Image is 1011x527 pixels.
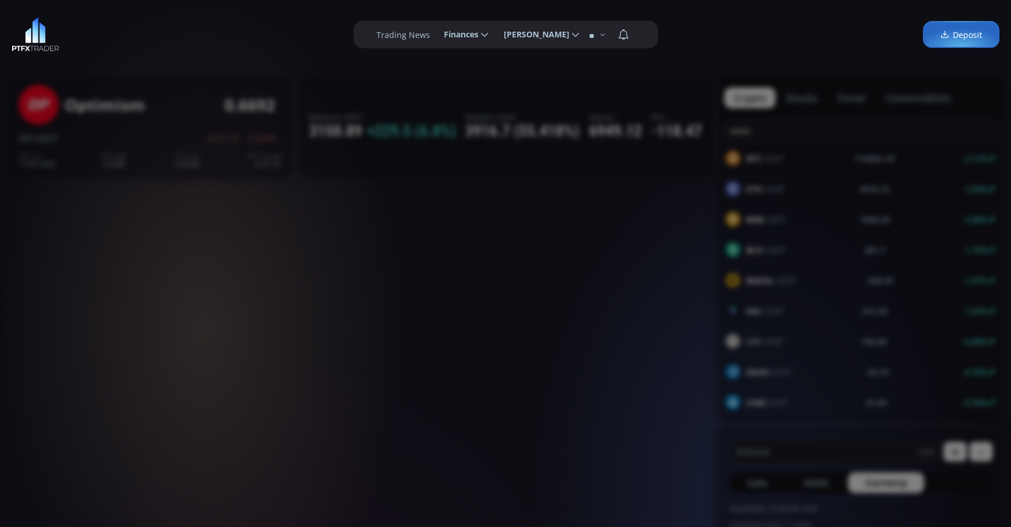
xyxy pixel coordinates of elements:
[940,29,982,41] span: Deposit
[436,23,478,46] span: Finances
[923,21,999,48] a: Deposit
[377,29,430,41] label: Trading News
[12,17,59,52] img: LOGO
[496,23,569,46] span: [PERSON_NAME]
